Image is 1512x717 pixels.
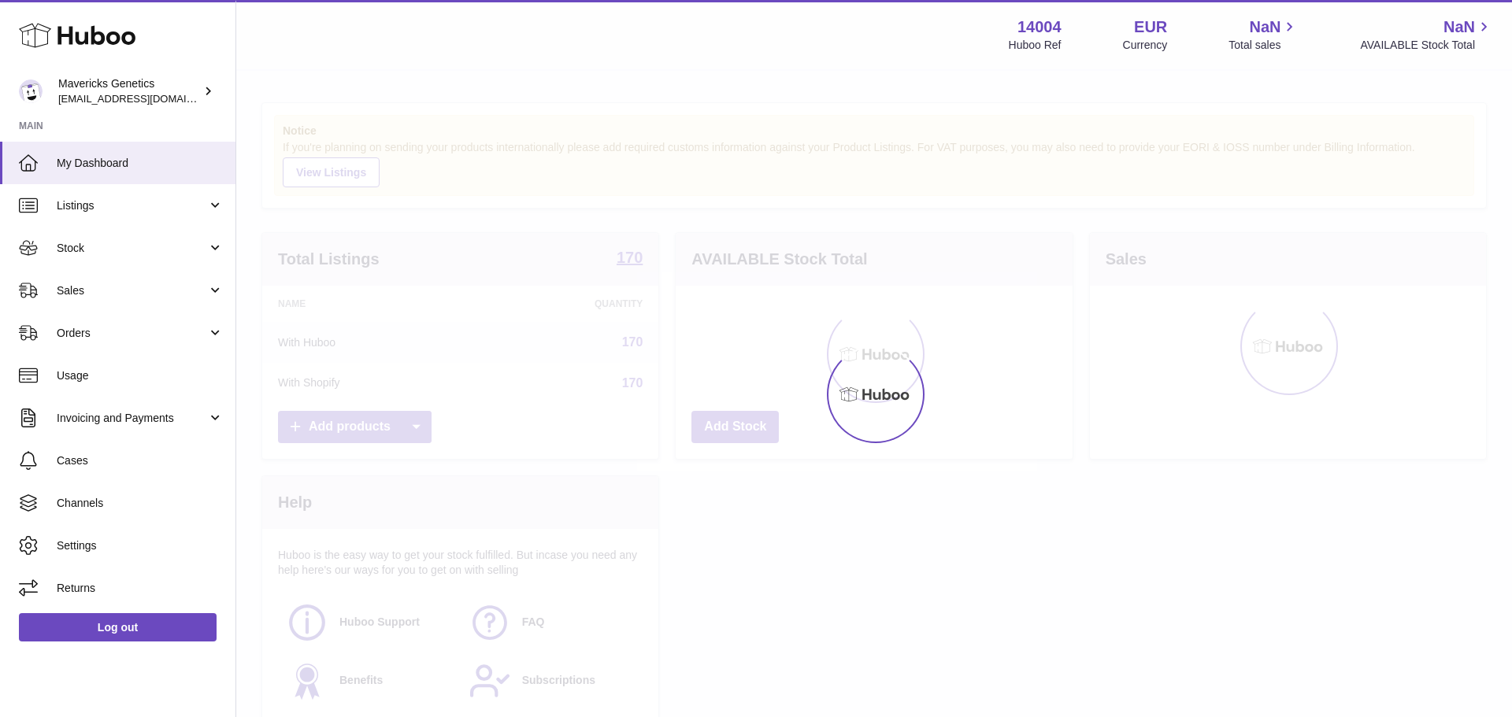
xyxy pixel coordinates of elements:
[57,368,224,383] span: Usage
[58,76,200,106] div: Mavericks Genetics
[57,156,224,171] span: My Dashboard
[57,283,207,298] span: Sales
[1249,17,1280,38] span: NaN
[1228,38,1299,53] span: Total sales
[1123,38,1168,53] div: Currency
[58,92,232,105] span: [EMAIL_ADDRESS][DOMAIN_NAME]
[1443,17,1475,38] span: NaN
[57,326,207,341] span: Orders
[1134,17,1167,38] strong: EUR
[1228,17,1299,53] a: NaN Total sales
[57,496,224,511] span: Channels
[1360,17,1493,53] a: NaN AVAILABLE Stock Total
[57,241,207,256] span: Stock
[1017,17,1062,38] strong: 14004
[57,581,224,596] span: Returns
[19,613,217,641] a: Log out
[57,411,207,426] span: Invoicing and Payments
[57,538,224,553] span: Settings
[1360,38,1493,53] span: AVAILABLE Stock Total
[1009,38,1062,53] div: Huboo Ref
[19,79,43,103] img: internalAdmin-14004@internal.huboo.com
[57,198,207,213] span: Listings
[57,453,224,468] span: Cases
